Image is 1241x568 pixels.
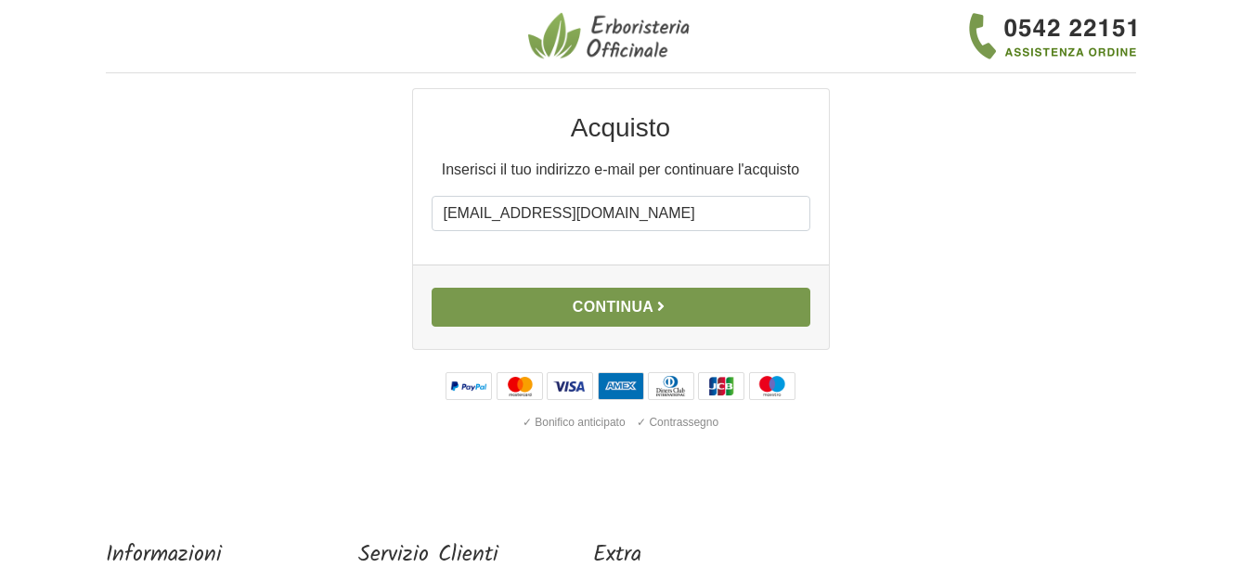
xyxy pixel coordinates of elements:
[633,410,722,434] div: ✓ Contrassegno
[432,159,810,181] p: Inserisci il tuo indirizzo e-mail per continuare l'acquisto
[519,410,629,434] div: ✓ Bonifico anticipato
[528,11,695,61] img: Erboristeria Officinale
[432,196,810,231] input: Il tuo indirizzo e-mail
[432,288,810,327] button: Continua
[432,111,810,144] h2: Acquisto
